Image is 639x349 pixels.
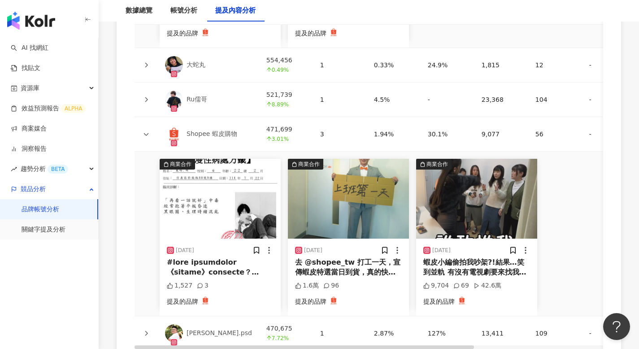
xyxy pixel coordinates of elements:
div: 9,077 [482,129,521,139]
div: 1,527 [167,281,192,290]
span: 趨勢分析 [21,159,68,179]
div: 3 [197,281,209,290]
td: 4.5% [367,83,421,117]
td: - [582,48,636,83]
td: 104 [528,83,582,117]
span: 資源庫 [21,78,39,98]
div: 13,411 [482,328,521,338]
div: - [589,95,629,105]
span: 0.49% [266,65,289,75]
div: - [589,129,629,139]
div: 96 [323,281,339,290]
div: [PERSON_NAME].psd [187,329,252,338]
div: Ru儒哥 [187,95,207,104]
a: 效益預測報告ALPHA [11,104,86,113]
td: 1.94% [367,117,421,152]
img: KOL Avatar [200,27,211,38]
td: 12 [528,48,582,83]
div: 1.6萬 [295,281,319,290]
td: 0.33% [367,48,421,83]
div: 554,456 [266,55,306,75]
div: [DATE] [176,246,194,254]
td: 1 [313,48,367,83]
div: #lore ipsumdolor 《sitame》consecte？adipiscin elitseddoeiusmodt，incididuntu～ 【LABO ETDOLORemag，aliq... [167,257,274,278]
span: arrow-up [266,335,272,340]
div: 大蛇丸 [187,61,205,70]
img: KOL Avatar [456,295,467,306]
span: arrow-up [266,136,272,141]
img: KOL Avatar [328,295,339,306]
div: 蝦皮小編偷拍我吵架?!結果…笑到並軌 有沒有電視劇要來找我演戲🤣 🎉蝦皮假吵架真回饋 【蝦皮3.3購物節】 ✨全站刷卡8折起 ✨回購享11%蝦幣回饋 ✨女神價到5折起 @shopee_tw #搞... [423,257,530,278]
div: 數據總覽 [126,5,152,16]
a: KOL Avatar [200,32,213,39]
div: post-image商業合作 [288,159,409,239]
div: 提及的品牌 [167,297,198,306]
img: post-image [288,159,409,239]
div: - [589,60,629,70]
div: 23,368 [482,95,521,105]
a: KOL Avatar [456,300,469,307]
div: 去 @shopee_tw 打工一天，宣傳蝦皮特選當日到貨，真的快到讓我大開眼界 [295,257,402,278]
div: BETA [48,165,68,174]
a: 找貼文 [11,64,40,73]
a: 品牌帳號分析 [22,205,59,214]
div: 521,739 [266,90,306,109]
div: 3 [320,129,360,139]
div: 109 [535,328,575,338]
div: 提及的品牌 [295,297,326,306]
div: 24.9% [428,60,467,70]
div: - [589,328,629,338]
div: 2.87% [374,328,413,338]
div: 提及內容分析 [215,5,256,16]
div: 4.5% [374,95,413,105]
div: 提及的品牌 [167,29,198,38]
img: KOL Avatar [328,27,339,38]
a: KOL Avatar [328,300,341,307]
a: 商案媒合 [11,124,47,133]
div: 69 [453,281,469,290]
a: searchAI 找網紅 [11,44,48,52]
span: arrow-up [266,67,272,72]
div: 0.33% [374,60,413,70]
td: 24.9% [421,48,474,83]
div: - [428,95,467,105]
td: 3 [313,117,367,152]
div: 1.94% [374,129,413,139]
td: - [582,83,636,117]
div: 127% [428,328,467,338]
img: logo [7,12,55,30]
div: 471,699 [266,124,306,144]
a: KOL Avatar[PERSON_NAME].psd [165,324,252,342]
div: Shopee 蝦皮購物 [187,130,237,139]
img: post-image [160,159,281,239]
div: 商業合作 [170,160,191,169]
img: KOL Avatar [165,125,183,143]
div: 1 [320,60,360,70]
div: 1 [320,328,360,338]
span: 8.89% [266,100,289,109]
td: 30.1% [421,117,474,152]
td: 1,815 [474,48,528,83]
div: post-image商業合作 [160,159,281,239]
div: 商業合作 [298,160,320,169]
div: 56 [535,129,575,139]
div: 470,675 [266,323,306,343]
div: 帳號分析 [170,5,197,16]
td: 23,368 [474,83,528,117]
td: 9,077 [474,117,528,152]
div: 9,704 [423,281,449,290]
td: 1 [313,83,367,117]
div: 30.1% [428,129,467,139]
div: [DATE] [304,246,322,254]
span: 競品分析 [21,179,46,199]
div: 提及的品牌 [295,29,326,38]
a: KOL AvatarShopee 蝦皮購物 [165,125,252,143]
div: 12 [535,60,575,70]
span: 7.72% [266,333,289,343]
div: 104 [535,95,575,105]
img: KOL Avatar [165,324,183,342]
span: rise [11,166,17,172]
div: [DATE] [432,246,451,254]
div: 1,815 [482,60,521,70]
div: 商業合作 [426,160,448,169]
